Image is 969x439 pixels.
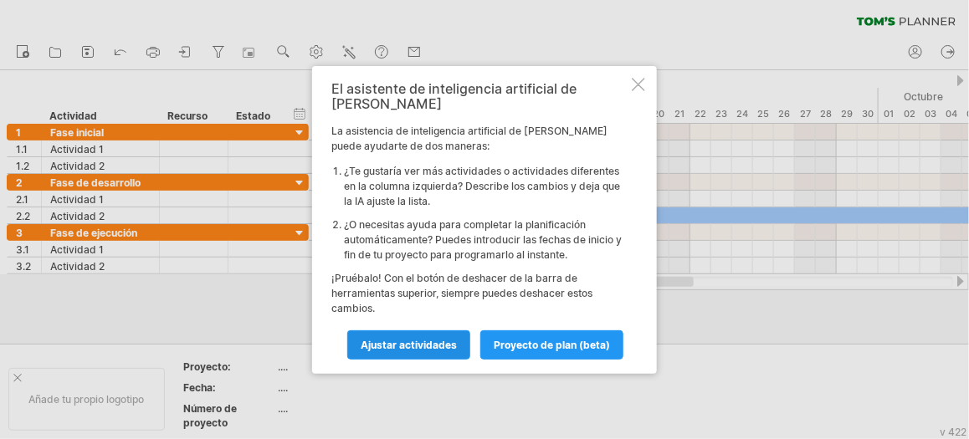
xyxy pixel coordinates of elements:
[347,330,470,360] a: Ajustar actividades
[344,165,620,207] font: ¿Te gustaría ver más actividades o actividades diferentes en la columna izquierda? Describe los c...
[344,218,622,261] font: ¿O necesitas ayuda para completar la planificación automáticamente? Puedes introducir las fechas ...
[331,125,608,152] font: La asistencia de inteligencia artificial de [PERSON_NAME] puede ayudarte de dos maneras:
[331,272,592,314] font: ¡Pruébalo! Con el botón de deshacer de la barra de herramientas superior, siempre puedes deshacer...
[494,339,610,351] font: proyecto de plan (beta)
[480,330,623,360] a: proyecto de plan (beta)
[361,339,457,351] font: Ajustar actividades
[331,80,577,112] font: El asistente de inteligencia artificial de [PERSON_NAME]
